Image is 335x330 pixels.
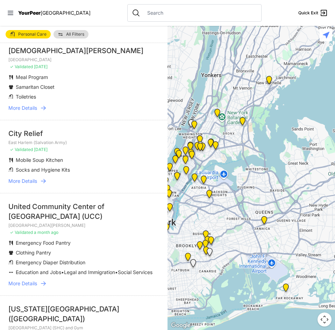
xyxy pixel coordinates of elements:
[204,234,218,250] div: Good Shepherd Services
[16,269,61,275] span: Education and Jobs
[178,144,193,160] div: Uptown/Harlem DYCD Youth Drop-in Center
[183,139,198,156] div: East Harlem (Salvation Army)
[172,147,186,164] div: The Cathedral Church of St. John the Divine
[8,304,159,324] div: [US_STATE][GEOGRAPHIC_DATA] ([GEOGRAPHIC_DATA])
[162,187,176,203] div: Mainchance Adult Drop-in Center
[54,30,88,38] a: All Filters
[178,153,193,170] div: Manhattan
[115,269,118,275] span: •
[190,139,205,156] div: Harm Reduction Center
[16,157,63,163] span: Mobile Soup Kitchen
[193,132,207,149] div: South Bronx NeON Works
[16,240,71,246] span: Emergency Food Pantry
[298,9,328,17] a: Quick Exit
[169,321,192,330] img: Google
[34,147,48,152] span: [DATE]
[8,57,159,63] p: [GEOGRAPHIC_DATA]
[193,138,207,155] div: Sunrise DYCD Youth Drop-in Center - Closed
[200,233,215,250] div: The Gathering Place Drop-in Center
[16,94,36,100] span: Toiletries
[16,84,55,90] span: Samaritan Closet
[158,174,173,191] div: 9th Avenue Drop-in Center
[10,64,33,69] span: ✓ Validated
[6,30,51,38] a: Personal Care
[184,146,198,163] div: East Harlem Drop-in Center
[257,213,271,230] div: Jamaica DYCD Youth Drop-in Center - Safe Space (grey door between Tabernacle of Prayer and Hot Po...
[8,105,159,112] a: More Details
[156,180,171,197] div: Positive Health Project
[34,64,48,69] span: [DATE]
[210,106,224,123] div: Webster Avenue
[208,138,223,155] div: Living Room 24-Hour Drop-In Center
[154,180,168,196] div: Sylvia's Place
[158,200,172,217] div: Maryhouse
[262,73,276,90] div: New Rochelle
[61,269,64,275] span: •
[143,9,257,16] input: Search
[187,118,201,135] div: Washington Heights Drop-in Center (DIC)
[183,139,198,156] div: Outside East Harlem Salvation Army
[118,269,152,275] span: Social Services
[8,280,37,287] span: More Details
[18,32,47,36] span: Personal Care
[204,136,218,152] div: Resource Center of Community Development
[8,140,159,145] p: East Harlem (Salvation Army)
[157,201,172,217] div: St. Joseph House
[185,148,199,165] div: Main Location
[156,201,171,218] div: Bowery Campus
[8,178,159,185] a: More Details
[184,116,198,133] div: La Sala Drop-In Center
[156,197,170,214] div: Harvey Milk High School
[199,244,213,260] div: Brooklyn DYCD Youth Drop-in Center
[155,179,170,195] div: Metro Baptist Church
[10,230,33,235] span: ✓ Validated
[8,202,159,221] div: United Community Center of [GEOGRAPHIC_DATA] (UCC)
[195,140,210,157] div: The Bronx Pride Center
[298,10,318,16] span: Quick Exit
[159,221,174,237] div: Brooklyn Student Health Center (SHC) and Gym
[16,259,85,265] span: Emergency Diaper Distribution
[18,10,41,16] span: YourPeer
[34,230,58,235] span: a month ago
[18,11,91,15] a: YourPeer[GEOGRAPHIC_DATA]
[199,228,213,244] div: Bushwick/North Brooklyn
[8,178,37,185] span: More Details
[170,169,184,186] div: Manhattan
[163,200,177,217] div: Manhattan
[66,32,84,36] span: All Filters
[179,163,193,180] div: Avenue Church
[156,203,171,220] div: Senior Services Center
[16,74,48,80] span: Meal Program
[318,313,332,327] button: Map camera controls
[8,129,159,138] div: City Relief
[64,269,115,275] span: Legal and Immigration
[8,280,159,287] a: More Details
[168,152,183,169] div: Manhattan
[8,105,37,112] span: More Details
[8,46,159,56] div: [DEMOGRAPHIC_DATA][PERSON_NAME]
[235,114,250,131] div: Mav Market - Bronx Campus
[169,321,192,330] a: Open this area in Google Maps (opens a new window)
[198,237,213,254] div: Continuous Access Adult Drop-In (CADI)
[158,206,172,223] div: Lower East Side Youth Drop-in Center. Yellow doors with grey buzzer on the right
[16,167,70,173] span: Socks and Hygiene Kits
[16,250,51,256] span: Clothing Pantry
[155,184,170,201] div: Antonio Olivieri Drop-in Center
[163,160,177,177] div: Pathways Adult Drop-In Program
[202,187,216,204] div: Woodside Youth Drop-in Center
[279,281,293,297] div: Far Rockaway DYCD Youth Drop-in Center
[41,10,91,16] span: [GEOGRAPHIC_DATA]
[10,147,33,152] span: ✓ Validated
[8,223,159,228] p: [GEOGRAPHIC_DATA][PERSON_NAME]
